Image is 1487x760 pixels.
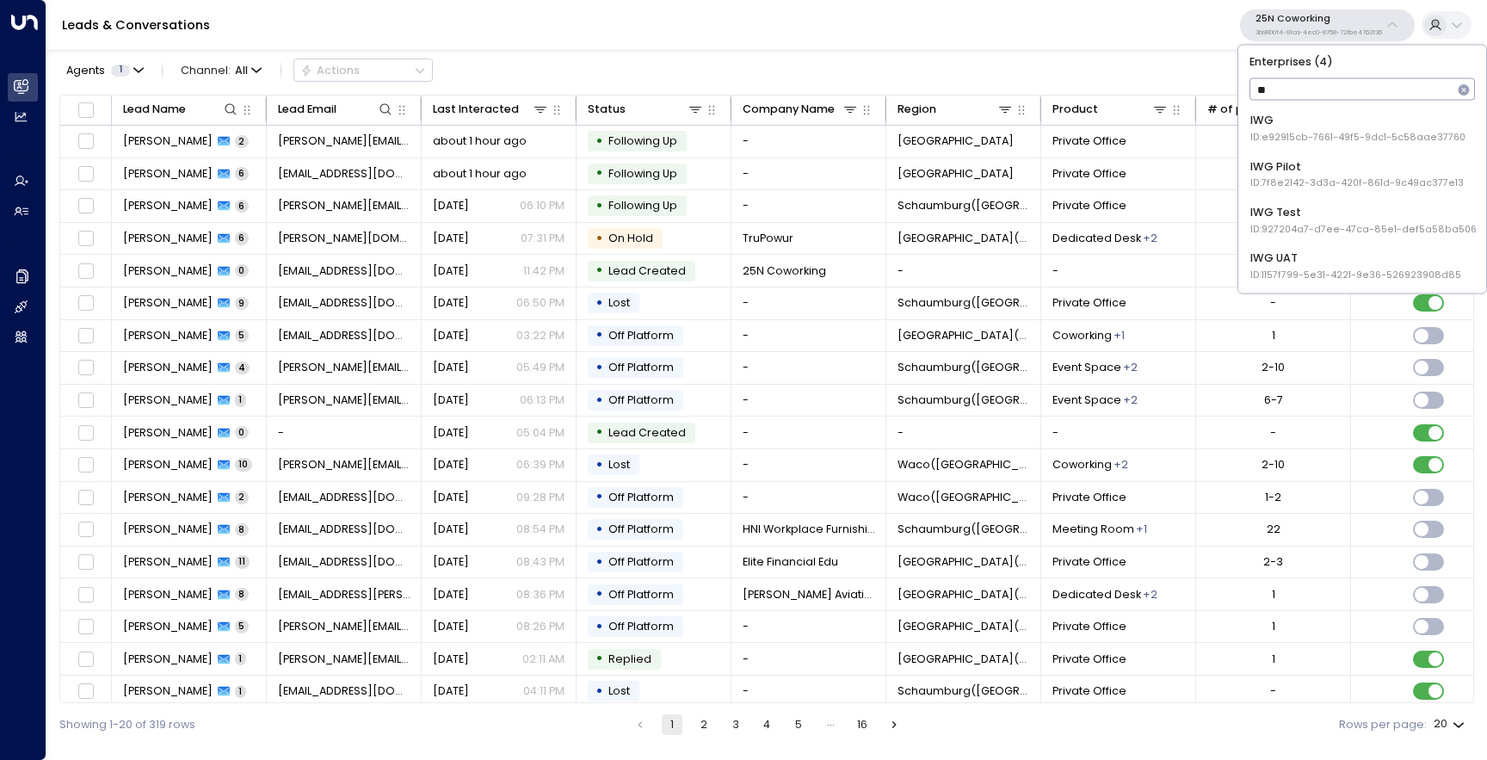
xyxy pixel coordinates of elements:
[1123,360,1138,375] div: Meeting Room,Meeting Room / Event Space
[1256,14,1382,24] p: 25N Coworking
[731,287,886,319] td: -
[76,617,96,637] span: Toggle select row
[235,167,249,180] span: 6
[433,263,469,279] span: Sep 30, 2025
[731,676,886,707] td: -
[278,683,410,699] span: alexmora554@gmail.com
[731,126,886,158] td: -
[898,231,1030,246] span: Frisco(TX)
[278,619,410,634] span: russ.sher@comcast.net
[123,231,213,246] span: Allison Fox
[1244,51,1480,71] p: Enterprises ( 4 )
[743,100,835,119] div: Company Name
[235,555,250,568] span: 11
[123,619,213,634] span: Russ Sher
[1250,176,1464,190] span: ID: 7f8e2142-3d3a-420f-861d-9c49ac377e13
[59,717,195,733] div: Showing 1-20 of 319 rows
[898,328,1030,343] span: Frisco(TX)
[1264,392,1283,408] div: 6-7
[433,328,469,343] span: Sep 30, 2025
[662,714,682,735] button: page 1
[278,295,410,311] span: egavin@datastewardpllc.com
[1207,100,1275,119] div: # of people
[608,457,630,472] span: Lost
[433,166,527,182] span: about 1 hour ago
[898,522,1030,537] span: Schaumburg(IL)
[76,132,96,151] span: Toggle select row
[1270,683,1276,699] div: -
[516,554,565,570] p: 08:43 PM
[235,329,249,342] span: 5
[595,484,603,510] div: •
[1250,113,1465,145] div: IWG
[1052,490,1126,505] span: Private Office
[898,166,1014,182] span: Geneva
[62,16,210,34] a: Leads & Conversations
[743,263,826,279] span: 25N Coworking
[235,620,249,633] span: 5
[608,619,674,633] span: Off Platform
[433,360,469,375] span: Sep 29, 2025
[76,584,96,604] span: Toggle select row
[76,650,96,670] span: Toggle select row
[1123,392,1138,408] div: Meeting Room,Meeting Room / Event Space
[235,200,249,213] span: 6
[1136,522,1147,537] div: Private Office
[898,652,1030,667] span: Buffalo Grove(IL)
[608,198,677,213] span: Following Up
[1114,457,1128,473] div: Meeting Room,Private Office
[731,352,886,384] td: -
[433,587,469,602] span: Sep 22, 2025
[608,295,630,310] span: Lost
[595,678,603,705] div: •
[731,190,886,222] td: -
[123,554,213,570] span: Ed Cross
[516,328,565,343] p: 03:22 PM
[595,581,603,608] div: •
[300,64,360,77] div: Actions
[898,587,1030,602] span: Frisco(TX)
[433,652,469,667] span: Sep 16, 2025
[1052,457,1112,473] span: Coworking
[694,714,714,735] button: Go to page 2
[1052,587,1141,602] span: Dedicated Desk
[278,100,336,119] div: Lead Email
[731,158,886,190] td: -
[123,683,213,699] span: Alex Mora
[743,100,860,119] div: Company Name
[852,714,873,735] button: Go to page 16
[608,587,674,602] span: Off Platform
[76,488,96,508] span: Toggle select row
[76,229,96,249] span: Toggle select row
[884,714,904,735] button: Go to next page
[278,100,395,119] div: Lead Email
[66,65,105,77] span: Agents
[898,392,1030,408] span: Schaumburg(IL)
[433,457,469,473] span: Sep 24, 2025
[1262,457,1285,473] div: 2-10
[1052,100,1169,119] div: Product
[1272,328,1275,343] div: 1
[433,392,469,408] span: Sep 26, 2025
[123,457,213,473] span: Jurijs Girtakovskis
[1143,587,1157,602] div: Meeting Room,Private Office
[898,619,1030,634] span: Buffalo Grove(IL)
[278,166,410,182] span: shelby@rootedresiliencewc.com
[1250,158,1464,190] div: IWG Pilot
[235,264,249,277] span: 0
[76,164,96,184] span: Toggle select row
[595,549,603,576] div: •
[608,683,630,698] span: Lost
[1250,131,1465,145] span: ID: e92915cb-7661-49f5-9dc1-5c58aae37760
[898,295,1030,311] span: Schaumburg(IL)
[743,554,838,570] span: Elite Financial Edu
[123,198,213,213] span: Kate Bilous
[433,490,469,505] span: Sep 23, 2025
[595,257,603,284] div: •
[278,360,410,375] span: ryan.telford@cencora.com
[278,231,410,246] span: allison.fox@trupowur.net
[516,457,565,473] p: 06:39 PM
[76,455,96,475] span: Toggle select row
[235,491,249,504] span: 2
[433,231,469,246] span: Oct 02, 2025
